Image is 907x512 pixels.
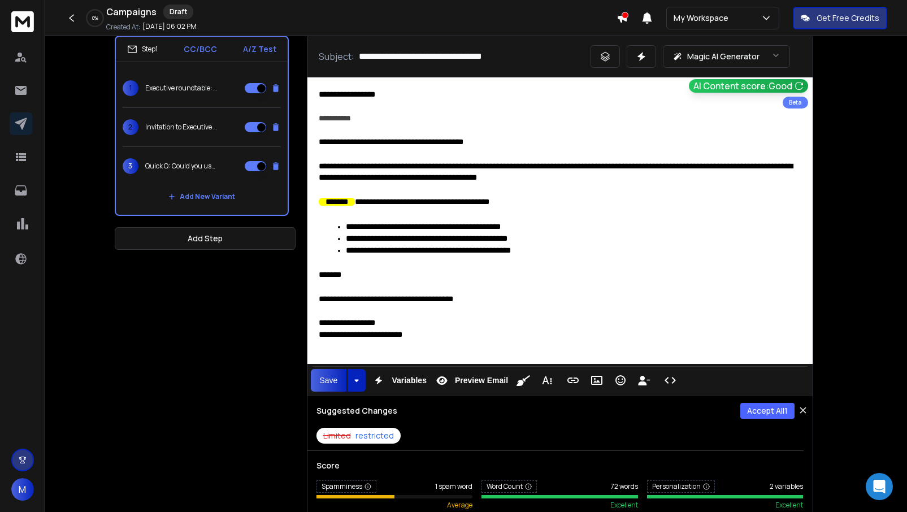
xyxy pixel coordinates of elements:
[319,50,354,63] p: Subject:
[659,369,681,392] button: Code View
[389,376,429,385] span: Variables
[11,478,34,501] button: M
[793,7,887,29] button: Get Free Credits
[611,482,638,491] span: 72 words
[127,44,158,54] div: Step 1
[115,36,289,216] li: Step1CC/BCCA/Z Test1Executive roundtable: What's working now in nonprofit funding2Invitation to E...
[145,123,218,132] p: Invitation to Executive roundtable - What's working now in nonprofit funding
[817,12,879,24] p: Get Free Credits
[866,473,893,500] div: Open Intercom Messenger
[689,79,808,93] button: AI Content score:Good
[610,501,638,510] span: excellent
[633,369,655,392] button: Insert Unsubscribe Link
[163,5,193,19] div: Draft
[316,405,397,416] h3: Suggested Changes
[740,403,795,419] button: Accept All1
[481,480,537,493] span: Word Count
[355,430,394,441] span: restricted
[674,12,733,24] p: My Workspace
[123,158,138,174] span: 3
[783,97,808,109] div: Beta
[142,22,197,31] p: [DATE] 06:02 PM
[513,369,534,392] button: Clean HTML
[316,480,376,493] span: Spamminess
[536,369,558,392] button: More Text
[435,482,472,491] span: 1 spam word
[243,44,276,55] p: A/Z Test
[663,45,790,68] button: Magic AI Generator
[145,162,218,171] p: Quick Q: Could you use more funding?
[431,369,510,392] button: Preview Email
[316,460,804,471] h3: Score
[311,369,347,392] button: Save
[323,430,351,441] span: Limited
[106,5,157,19] h1: Campaigns
[123,119,138,135] span: 2
[115,227,296,250] button: Add Step
[647,480,715,493] span: Personalization
[770,482,803,491] span: 2 variables
[453,376,510,385] span: Preview Email
[775,501,803,510] span: excellent
[159,185,244,208] button: Add New Variant
[123,80,138,96] span: 1
[562,369,584,392] button: Insert Link (⌘K)
[184,44,217,55] p: CC/BCC
[368,369,429,392] button: Variables
[687,51,760,62] p: Magic AI Generator
[447,501,472,510] span: average
[106,23,140,32] p: Created At:
[92,15,98,21] p: 0 %
[145,84,218,93] p: Executive roundtable: What's working now in nonprofit funding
